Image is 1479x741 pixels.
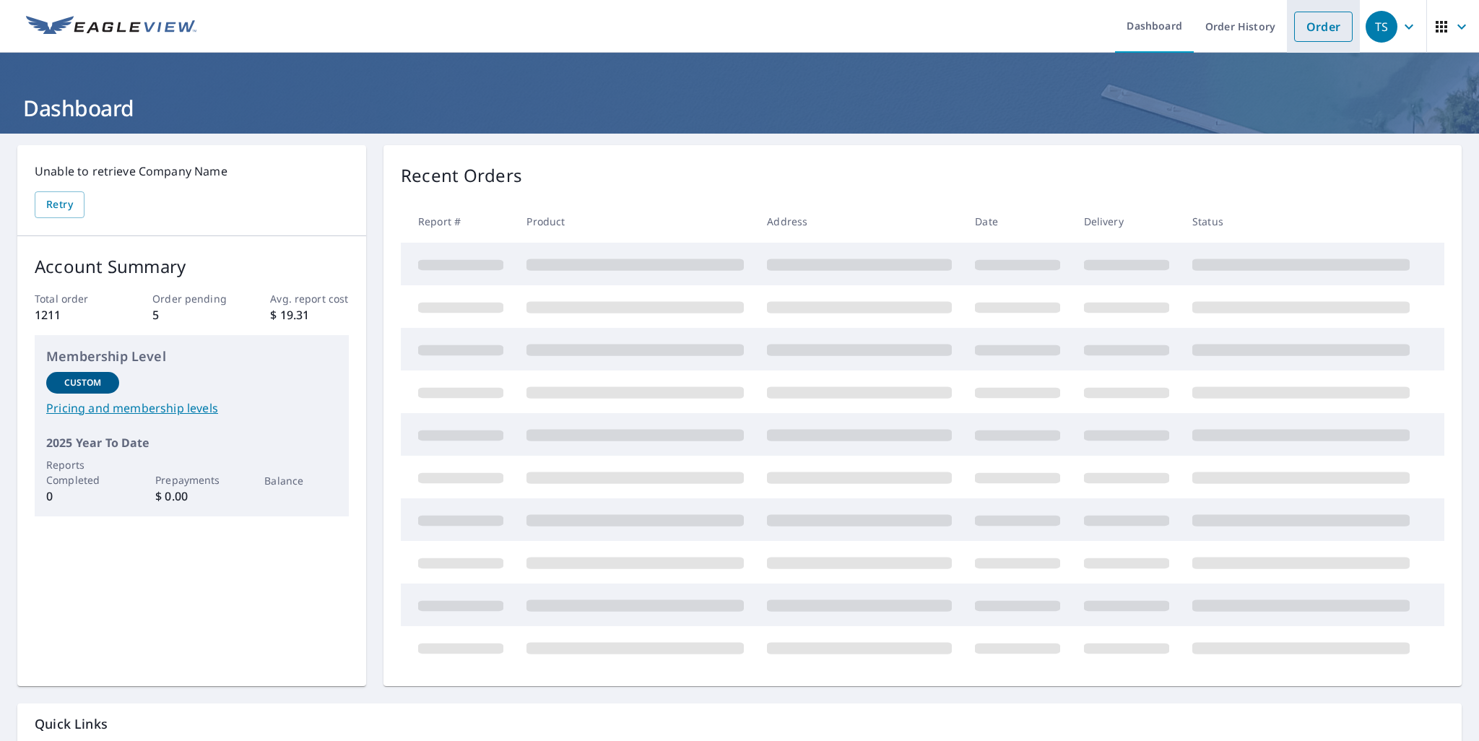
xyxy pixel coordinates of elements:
p: 1211 [35,306,113,324]
a: Order [1294,12,1353,42]
th: Report # [401,200,515,243]
p: Quick Links [35,715,1444,733]
p: Balance [264,473,337,488]
th: Address [755,200,963,243]
p: Custom [64,376,102,389]
p: Unable to retrieve Company Name [35,162,349,180]
p: Membership Level [46,347,337,366]
span: Retry [46,196,73,214]
a: Pricing and membership levels [46,399,337,417]
th: Delivery [1072,200,1181,243]
p: Order pending [152,291,231,306]
p: Avg. report cost [270,291,349,306]
th: Date [963,200,1072,243]
div: TS [1366,11,1397,43]
p: Recent Orders [401,162,522,188]
th: Status [1181,200,1421,243]
th: Product [515,200,755,243]
p: 0 [46,487,119,505]
h1: Dashboard [17,93,1462,123]
p: 2025 Year To Date [46,434,337,451]
p: Total order [35,291,113,306]
p: Prepayments [155,472,228,487]
img: EV Logo [26,16,196,38]
p: $ 19.31 [270,306,349,324]
p: 5 [152,306,231,324]
p: Reports Completed [46,457,119,487]
p: $ 0.00 [155,487,228,505]
button: Retry [35,191,84,218]
p: Account Summary [35,253,349,279]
